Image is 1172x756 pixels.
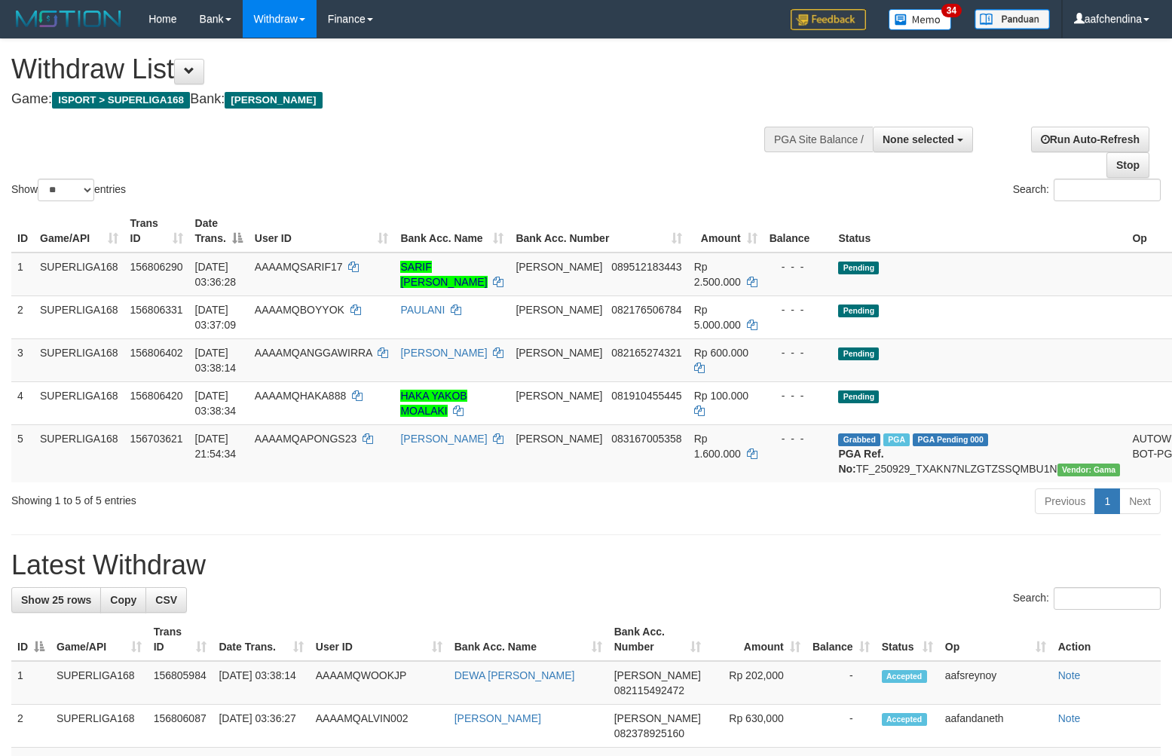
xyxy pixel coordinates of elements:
[838,262,879,274] span: Pending
[516,347,602,359] span: [PERSON_NAME]
[34,253,124,296] td: SUPERLIGA168
[614,669,701,681] span: [PERSON_NAME]
[939,661,1052,705] td: aafsreynoy
[400,433,487,445] a: [PERSON_NAME]
[148,618,213,661] th: Trans ID: activate to sort column ascending
[213,705,309,748] td: [DATE] 03:36:27
[1031,127,1149,152] a: Run Auto-Refresh
[611,261,681,273] span: Copy 089512183443 to clipboard
[1094,488,1120,514] a: 1
[707,618,806,661] th: Amount: activate to sort column ascending
[50,618,148,661] th: Game/API: activate to sort column ascending
[1013,179,1161,201] label: Search:
[400,390,467,417] a: HAKA YAKOB MOALAKI
[770,431,827,446] div: - - -
[11,550,1161,580] h1: Latest Withdraw
[611,347,681,359] span: Copy 082165274321 to clipboard
[806,705,876,748] td: -
[838,347,879,360] span: Pending
[195,347,237,374] span: [DATE] 03:38:14
[11,487,477,508] div: Showing 1 to 5 of 5 entries
[838,305,879,317] span: Pending
[11,338,34,381] td: 3
[189,210,249,253] th: Date Trans.: activate to sort column descending
[1035,488,1095,514] a: Previous
[770,259,827,274] div: - - -
[763,210,833,253] th: Balance
[1058,669,1081,681] a: Note
[213,661,309,705] td: [DATE] 03:38:14
[448,618,608,661] th: Bank Acc. Name: activate to sort column ascending
[34,295,124,338] td: SUPERLIGA168
[213,618,309,661] th: Date Trans.: activate to sort column ascending
[11,54,767,84] h1: Withdraw List
[225,92,322,109] span: [PERSON_NAME]
[130,304,183,316] span: 156806331
[707,705,806,748] td: Rp 630,000
[11,381,34,424] td: 4
[52,92,190,109] span: ISPORT > SUPERLIGA168
[195,433,237,460] span: [DATE] 21:54:34
[310,618,448,661] th: User ID: activate to sort column ascending
[130,261,183,273] span: 156806290
[614,712,701,724] span: [PERSON_NAME]
[876,618,939,661] th: Status: activate to sort column ascending
[509,210,687,253] th: Bank Acc. Number: activate to sort column ascending
[155,594,177,606] span: CSV
[454,712,541,724] a: [PERSON_NAME]
[11,179,126,201] label: Show entries
[838,390,879,403] span: Pending
[608,618,707,661] th: Bank Acc. Number: activate to sort column ascending
[21,594,91,606] span: Show 25 rows
[694,304,741,331] span: Rp 5.000.000
[611,433,681,445] span: Copy 083167005358 to clipboard
[882,670,927,683] span: Accepted
[11,253,34,296] td: 1
[939,618,1052,661] th: Op: activate to sort column ascending
[873,127,973,152] button: None selected
[454,669,575,681] a: DEWA [PERSON_NAME]
[832,424,1126,482] td: TF_250929_TXAKN7NLZGTZSSQMBU1N
[694,390,748,402] span: Rp 100.000
[1013,587,1161,610] label: Search:
[1054,587,1161,610] input: Search:
[611,304,681,316] span: Copy 082176506784 to clipboard
[889,9,952,30] img: Button%20Memo.svg
[11,705,50,748] td: 2
[611,390,681,402] span: Copy 081910455445 to clipboard
[11,92,767,107] h4: Game: Bank:
[34,424,124,482] td: SUPERLIGA168
[400,347,487,359] a: [PERSON_NAME]
[130,347,183,359] span: 156806402
[883,133,954,145] span: None selected
[34,210,124,253] th: Game/API: activate to sort column ascending
[516,390,602,402] span: [PERSON_NAME]
[394,210,509,253] th: Bank Acc. Name: activate to sort column ascending
[939,705,1052,748] td: aafandaneth
[694,347,748,359] span: Rp 600.000
[130,390,183,402] span: 156806420
[1057,464,1121,476] span: Vendor URL: https://trx31.1velocity.biz
[11,618,50,661] th: ID: activate to sort column descending
[249,210,395,253] th: User ID: activate to sort column ascending
[688,210,763,253] th: Amount: activate to sort column ascending
[883,433,910,446] span: Marked by aafchhiseyha
[11,661,50,705] td: 1
[913,433,988,446] span: PGA Pending
[148,661,213,705] td: 156805984
[707,661,806,705] td: Rp 202,000
[516,433,602,445] span: [PERSON_NAME]
[806,661,876,705] td: -
[941,4,962,17] span: 34
[882,713,927,726] span: Accepted
[195,390,237,417] span: [DATE] 03:38:34
[130,433,183,445] span: 156703621
[34,338,124,381] td: SUPERLIGA168
[148,705,213,748] td: 156806087
[195,261,237,288] span: [DATE] 03:36:28
[255,261,343,273] span: AAAAMQSARIF17
[791,9,866,30] img: Feedback.jpg
[11,587,101,613] a: Show 25 rows
[195,304,237,331] span: [DATE] 03:37:09
[694,261,741,288] span: Rp 2.500.000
